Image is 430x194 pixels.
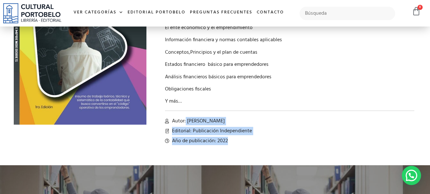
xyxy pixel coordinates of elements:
[165,73,415,81] p: Análisis financieros básicos para emprendedores
[170,137,228,145] span: Año de publicación: 2022
[170,117,225,125] span: Autor: [PERSON_NAME]
[254,6,286,19] a: Contacto
[165,85,415,93] p: Obligaciones fiscales
[402,166,421,185] div: Contactar por WhatsApp
[412,7,421,16] a: 0
[125,6,188,19] a: Editorial Portobelo
[71,6,125,19] a: Ver Categorías
[165,36,415,44] p: Información financiera y normas contables aplicables
[165,24,415,32] p: El ente económico y el emprendimiento
[165,49,415,56] p: Conceptos,Principios y el plan de cuentas
[188,6,254,19] a: Preguntas frecuentes
[300,7,395,20] input: Búsqueda
[418,5,423,10] span: 0
[165,97,415,105] p: Y más…
[170,127,252,135] span: Editorial: Publicación Independiente
[165,61,415,68] p: Estados financiero básico para emprendedores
